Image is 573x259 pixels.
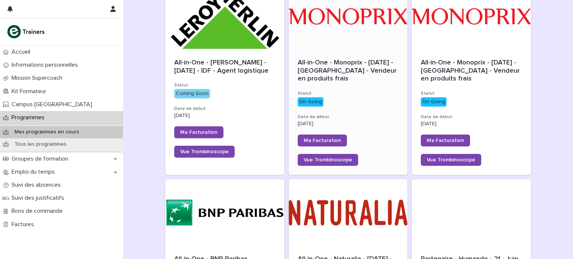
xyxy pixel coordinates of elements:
span: Ma Facturation [304,138,341,143]
img: K0CqGN7SDeD6s4JG8KQk [6,24,47,39]
a: Ma Facturation [421,135,470,146]
span: All-in-One - Monoprix - [DATE] - [GEOGRAPHIC_DATA] - Vendeur en produits frais [421,59,522,82]
p: Campus [GEOGRAPHIC_DATA] [9,101,98,108]
p: Kit Formateur [9,88,52,95]
div: On Going [421,97,447,107]
h3: Date de début [174,106,275,112]
h3: Date de début [298,114,399,120]
p: [DATE] [174,113,275,119]
span: Vue Trombinoscope [304,157,352,162]
p: Suivi des justificatifs [9,195,70,202]
p: Informations personnelles [9,61,84,69]
a: Ma Facturation [174,126,223,138]
h3: Statut [298,91,399,97]
p: Groupes de formation [9,155,74,162]
p: Accueil [9,48,36,56]
div: Coming Soon [174,89,210,98]
a: Ma Facturation [298,135,347,146]
h3: Statut [174,82,275,88]
div: On Going [298,97,323,107]
h3: Date de début [421,114,522,120]
a: Vue Trombinoscope [421,154,481,166]
span: Ma Facturation [180,130,217,135]
p: [DATE] [421,121,522,127]
p: Bons de commande [9,208,69,215]
p: [DATE] [298,121,399,127]
p: Factures [9,221,40,228]
span: Ma Facturation [427,138,464,143]
p: Programmes [9,114,50,121]
span: All-in-One - Monoprix - [DATE] - [GEOGRAPHIC_DATA] - Vendeur en produits frais [298,59,398,82]
p: Tous les programmes [9,141,72,148]
a: Vue Trombinoscope [298,154,358,166]
span: All-in-One - [PERSON_NAME] - [DATE] - IDF - Agent logistique [174,59,269,74]
a: Vue Trombinoscope [174,146,235,158]
p: Mission Supercoach [9,75,68,82]
p: Suivi des absences [9,181,67,189]
span: Vue Trombinoscope [180,149,229,154]
span: Vue Trombinoscope [427,157,475,162]
h3: Statut [421,91,522,97]
p: Emploi du temps [9,168,61,176]
p: Mes programmes en cours [9,129,85,135]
